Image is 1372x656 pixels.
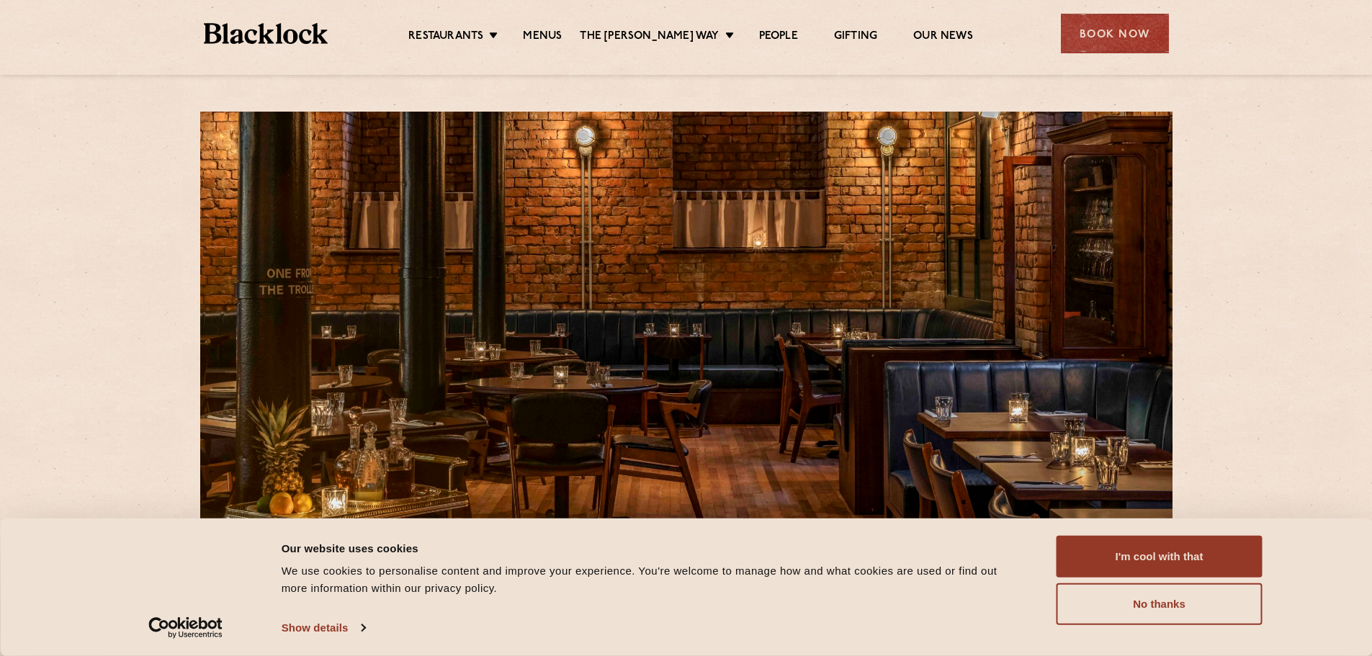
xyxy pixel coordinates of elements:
[759,30,798,45] a: People
[282,562,1024,597] div: We use cookies to personalise content and improve your experience. You're welcome to manage how a...
[913,30,973,45] a: Our News
[523,30,562,45] a: Menus
[1057,583,1263,625] button: No thanks
[580,30,719,45] a: The [PERSON_NAME] Way
[1057,536,1263,578] button: I'm cool with that
[1061,14,1169,53] div: Book Now
[282,539,1024,557] div: Our website uses cookies
[834,30,877,45] a: Gifting
[282,617,365,639] a: Show details
[408,30,483,45] a: Restaurants
[122,617,248,639] a: Usercentrics Cookiebot - opens in a new window
[204,23,328,44] img: BL_Textured_Logo-footer-cropped.svg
